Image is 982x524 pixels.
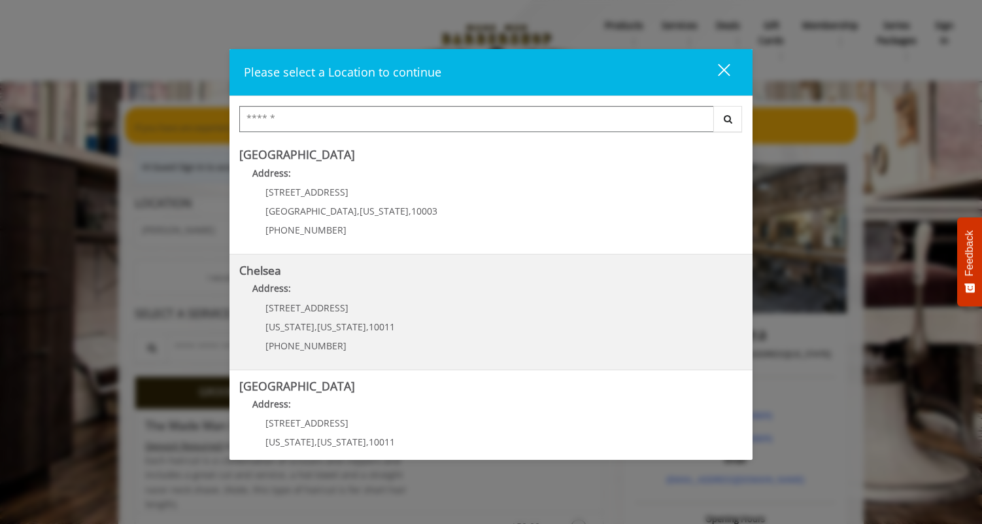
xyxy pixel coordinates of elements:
[964,230,975,276] span: Feedback
[265,186,348,198] span: [STREET_ADDRESS]
[239,262,281,278] b: Chelsea
[720,114,736,124] i: Search button
[317,321,366,333] span: [US_STATE]
[357,205,360,217] span: ,
[360,205,409,217] span: [US_STATE]
[252,167,291,179] b: Address:
[369,436,395,448] span: 10011
[239,147,355,162] b: [GEOGRAPHIC_DATA]
[265,302,348,314] span: [STREET_ADDRESS]
[244,64,441,80] span: Please select a Location to continue
[239,106,714,132] input: Search Center
[411,205,437,217] span: 10003
[265,224,347,236] span: [PHONE_NUMBER]
[314,321,317,333] span: ,
[314,436,317,448] span: ,
[265,340,347,352] span: [PHONE_NUMBER]
[366,436,369,448] span: ,
[265,205,357,217] span: [GEOGRAPHIC_DATA]
[694,59,738,86] button: close dialog
[252,398,291,410] b: Address:
[317,436,366,448] span: [US_STATE]
[265,436,314,448] span: [US_STATE]
[239,106,743,139] div: Center Select
[703,63,729,82] div: close dialog
[252,282,291,294] b: Address:
[239,378,355,394] b: [GEOGRAPHIC_DATA]
[265,417,348,429] span: [STREET_ADDRESS]
[265,321,314,333] span: [US_STATE]
[369,321,395,333] span: 10011
[957,217,982,306] button: Feedback - Show survey
[409,205,411,217] span: ,
[366,321,369,333] span: ,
